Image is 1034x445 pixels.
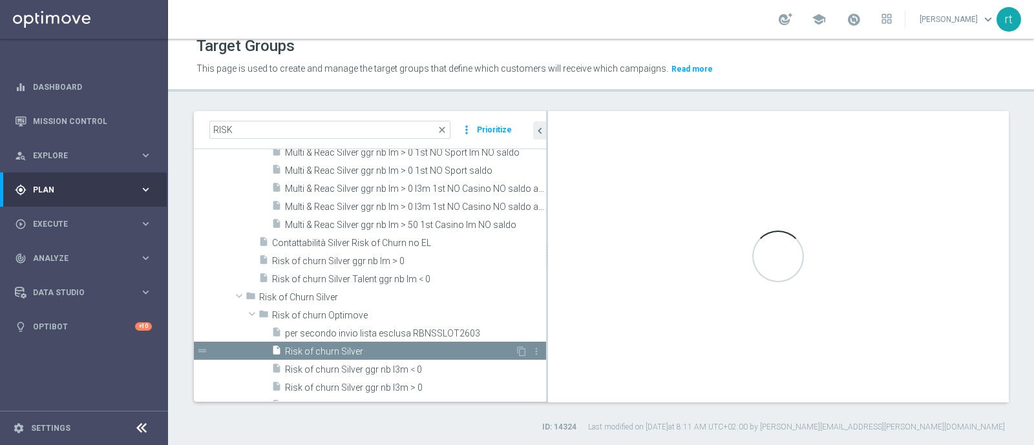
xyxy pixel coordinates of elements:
[475,121,514,139] button: Prioritize
[140,252,152,264] i: keyboard_arrow_right
[15,253,26,264] i: track_changes
[285,183,546,194] span: Multi &amp; Reac Silver ggr nb lm &gt; 0 l3m 1st NO Casino NO saldo avg deposit &lt; 50
[285,364,546,375] span: Risk of churn Silver ggr nb l3m &lt; 0
[209,121,450,139] input: Quick find group or folder
[15,218,26,230] i: play_circle_outline
[258,309,269,324] i: folder
[285,400,546,411] span: Risk of churn Silver ggr nb lm &lt; 0
[271,218,282,233] i: insert_drive_file
[15,150,140,161] div: Explore
[271,182,282,197] i: insert_drive_file
[14,322,153,332] button: lightbulb Optibot +10
[542,422,576,433] label: ID: 14324
[14,150,153,161] button: person_search Explore keyboard_arrow_right
[33,104,152,138] a: Mission Control
[271,363,282,378] i: insert_drive_file
[812,12,826,26] span: school
[15,150,26,161] i: person_search
[272,274,546,285] span: Risk of churn Silver Talent ggr nb lm &lt; 0
[516,346,527,357] i: Duplicate Target group
[33,309,135,344] a: Optibot
[285,202,546,212] span: Multi &amp; Reac Silver ggr nb lm &gt; 0 l3m 1st NO Casino NO saldo avg deposit &gt; 50
[272,310,546,321] span: Risk of churn Optimove
[588,422,1005,433] label: Last modified on [DATE] at 8:11 AM UTC+02:00 by [PERSON_NAME][EMAIL_ADDRESS][PERSON_NAME][DOMAIN_...
[15,81,26,93] i: equalizer
[258,273,269,287] i: insert_drive_file
[14,219,153,229] button: play_circle_outline Execute keyboard_arrow_right
[258,254,269,269] i: insert_drive_file
[14,287,153,298] button: Data Studio keyboard_arrow_right
[196,37,295,56] h1: Target Groups
[285,382,546,393] span: Risk of churn Silver ggr nb l3m &gt; 0
[271,200,282,215] i: insert_drive_file
[33,152,140,160] span: Explore
[33,70,152,104] a: Dashboard
[271,399,282,414] i: insert_drive_file
[670,62,714,76] button: Read more
[271,345,282,360] i: insert_drive_file
[33,289,140,296] span: Data Studio
[918,10,997,29] a: [PERSON_NAME]keyboard_arrow_down
[259,292,546,303] span: Risk of Churn Silver
[533,121,546,140] button: chevron_left
[196,63,668,74] span: This page is used to create and manage the target groups that define which customers will receive...
[31,424,70,432] a: Settings
[271,327,282,342] i: insert_drive_file
[140,183,152,196] i: keyboard_arrow_right
[14,116,153,127] button: Mission Control
[135,322,152,331] div: +10
[15,287,140,298] div: Data Studio
[285,147,546,158] span: Multi &amp; Reac Silver ggr nb lm &gt; 0 1st NO Sport lm NO saldo
[272,238,546,249] span: Contattabilit&#xE0; Silver Risk of Churn no EL
[33,186,140,194] span: Plan
[15,70,152,104] div: Dashboard
[14,185,153,195] button: gps_fixed Plan keyboard_arrow_right
[285,165,546,176] span: Multi &amp; Reac Silver ggr nb lm &gt; 0 1st NO Sport saldo
[15,104,152,138] div: Mission Control
[460,121,473,139] i: more_vert
[246,291,256,305] i: folder
[272,256,546,267] span: Risk of churn Silver ggr nb lm &gt; 0
[285,346,515,357] span: Risk of churn Silver
[140,218,152,230] i: keyboard_arrow_right
[15,184,26,196] i: gps_fixed
[33,254,140,262] span: Analyze
[285,220,546,231] span: Multi &amp; Reac Silver ggr nb lm &gt; 50 1st Casino lm NO saldo
[531,346,542,357] i: more_vert
[15,253,140,264] div: Analyze
[271,164,282,179] i: insert_drive_file
[271,381,282,396] i: insert_drive_file
[15,309,152,344] div: Optibot
[534,125,546,137] i: chevron_left
[140,286,152,298] i: keyboard_arrow_right
[981,12,995,26] span: keyboard_arrow_down
[13,422,25,434] i: settings
[15,321,26,333] i: lightbulb
[15,184,140,196] div: Plan
[437,125,447,135] span: close
[997,7,1021,32] div: rt
[271,146,282,161] i: insert_drive_file
[15,218,140,230] div: Execute
[14,253,153,264] button: track_changes Analyze keyboard_arrow_right
[140,149,152,161] i: keyboard_arrow_right
[285,328,546,339] span: per secondo invio lista esclusa RBNSSLOT2603
[258,236,269,251] i: insert_drive_file
[33,220,140,228] span: Execute
[14,82,153,92] button: equalizer Dashboard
